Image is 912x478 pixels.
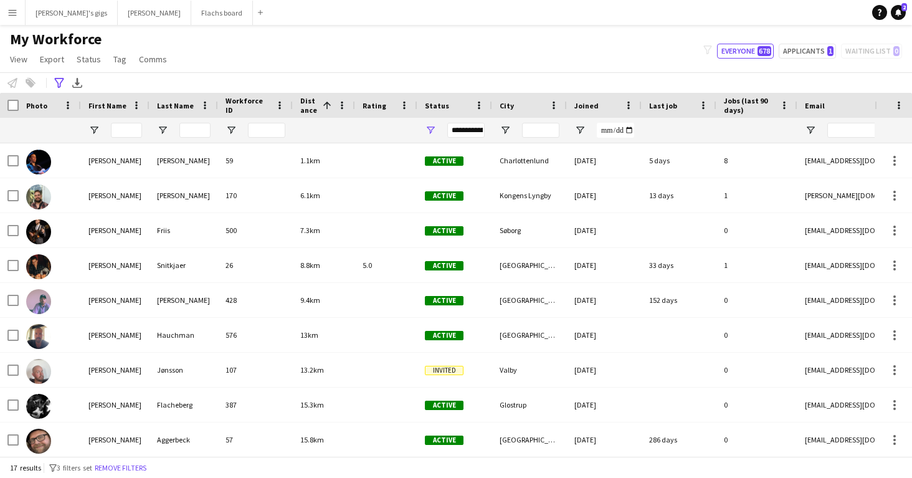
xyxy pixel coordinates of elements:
[363,101,386,110] span: Rating
[574,101,599,110] span: Joined
[5,51,32,67] a: View
[492,248,567,282] div: [GEOGRAPHIC_DATA]
[716,388,797,422] div: 0
[157,101,194,110] span: Last Name
[40,54,64,65] span: Export
[113,54,126,65] span: Tag
[150,143,218,178] div: [PERSON_NAME]
[26,324,51,349] img: Fredrick Hauchman
[716,178,797,213] div: 1
[425,261,463,270] span: Active
[92,461,149,475] button: Remove filters
[492,143,567,178] div: Charlottenlund
[26,184,51,209] img: Magnus Jacobsen
[642,423,716,457] div: 286 days
[72,51,106,67] a: Status
[642,143,716,178] div: 5 days
[716,318,797,352] div: 0
[26,359,51,384] img: Lars Jønsson
[70,75,85,90] app-action-btn: Export XLSX
[57,463,92,472] span: 3 filters set
[827,46,834,56] span: 1
[300,261,320,270] span: 8.8km
[26,254,51,279] img: Christopher Snitkjaer
[81,143,150,178] div: [PERSON_NAME]
[81,178,150,213] div: [PERSON_NAME]
[425,191,463,201] span: Active
[150,283,218,317] div: [PERSON_NAME]
[567,318,642,352] div: [DATE]
[355,248,417,282] div: 5.0
[567,213,642,247] div: [DATE]
[649,101,677,110] span: Last job
[300,156,320,165] span: 1.1km
[150,318,218,352] div: Hauchman
[567,353,642,387] div: [DATE]
[300,330,318,340] span: 13km
[901,3,907,11] span: 2
[218,388,293,422] div: 387
[35,51,69,67] a: Export
[642,283,716,317] div: 152 days
[567,248,642,282] div: [DATE]
[300,96,318,115] span: Distance
[88,125,100,136] button: Open Filter Menu
[758,46,771,56] span: 678
[300,295,320,305] span: 9.4km
[425,226,463,236] span: Active
[81,283,150,317] div: [PERSON_NAME]
[150,423,218,457] div: Aggerbeck
[26,289,51,314] img: Anton Grønholm
[218,318,293,352] div: 576
[425,331,463,340] span: Active
[716,248,797,282] div: 1
[642,248,716,282] div: 33 days
[716,353,797,387] div: 0
[425,101,449,110] span: Status
[716,143,797,178] div: 8
[26,150,51,174] img: Karl Roos
[805,101,825,110] span: Email
[226,125,237,136] button: Open Filter Menu
[891,5,906,20] a: 2
[300,435,324,444] span: 15.8km
[118,1,191,25] button: [PERSON_NAME]
[492,318,567,352] div: [GEOGRAPHIC_DATA]
[567,283,642,317] div: [DATE]
[52,75,67,90] app-action-btn: Advanced filters
[425,296,463,305] span: Active
[492,388,567,422] div: Glostrup
[492,178,567,213] div: Kongens Lyngby
[218,178,293,213] div: 170
[779,44,836,59] button: Applicants1
[300,400,324,409] span: 15.3km
[10,30,102,49] span: My Workforce
[567,178,642,213] div: [DATE]
[300,226,320,235] span: 7.3km
[218,353,293,387] div: 107
[500,101,514,110] span: City
[134,51,172,67] a: Comms
[300,365,324,375] span: 13.2km
[81,388,150,422] div: [PERSON_NAME]
[522,123,559,138] input: City Filter Input
[26,429,51,454] img: Benjamin Aggerbeck
[77,54,101,65] span: Status
[716,213,797,247] div: 0
[81,318,150,352] div: [PERSON_NAME]
[150,178,218,213] div: [PERSON_NAME]
[492,213,567,247] div: Søborg
[716,283,797,317] div: 0
[191,1,253,25] button: Flachs board
[567,388,642,422] div: [DATE]
[26,394,51,419] img: Dennis Flacheberg
[10,54,27,65] span: View
[150,388,218,422] div: Flacheberg
[567,143,642,178] div: [DATE]
[81,213,150,247] div: [PERSON_NAME]
[716,423,797,457] div: 0
[218,283,293,317] div: 428
[108,51,131,67] a: Tag
[500,125,511,136] button: Open Filter Menu
[425,156,463,166] span: Active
